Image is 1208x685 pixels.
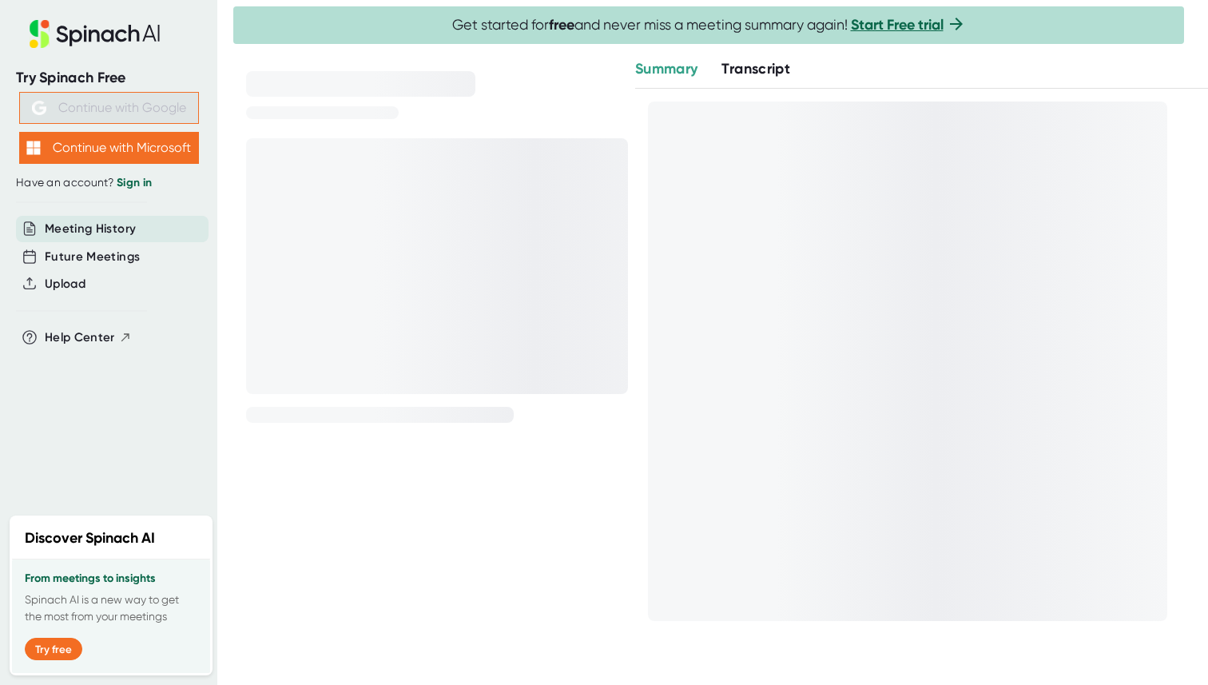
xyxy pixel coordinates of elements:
[16,69,201,87] div: Try Spinach Free
[452,16,966,34] span: Get started for and never miss a meeting summary again!
[635,60,697,78] span: Summary
[45,329,132,347] button: Help Center
[19,132,199,164] button: Continue with Microsoft
[45,275,85,293] button: Upload
[721,58,790,80] button: Transcript
[635,58,697,80] button: Summary
[45,329,115,347] span: Help Center
[851,16,944,34] a: Start Free trial
[25,638,82,660] button: Try free
[25,591,197,625] p: Spinach AI is a new way to get the most from your meetings
[549,16,574,34] b: free
[19,92,199,124] button: Continue with Google
[25,528,155,549] h2: Discover Spinach AI
[117,176,152,189] a: Sign in
[721,60,790,78] span: Transcript
[32,101,46,115] img: Aehbyd4JwY73AAAAAElFTkSuQmCC
[16,176,201,190] div: Have an account?
[45,220,136,238] button: Meeting History
[45,248,140,266] button: Future Meetings
[25,572,197,585] h3: From meetings to insights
